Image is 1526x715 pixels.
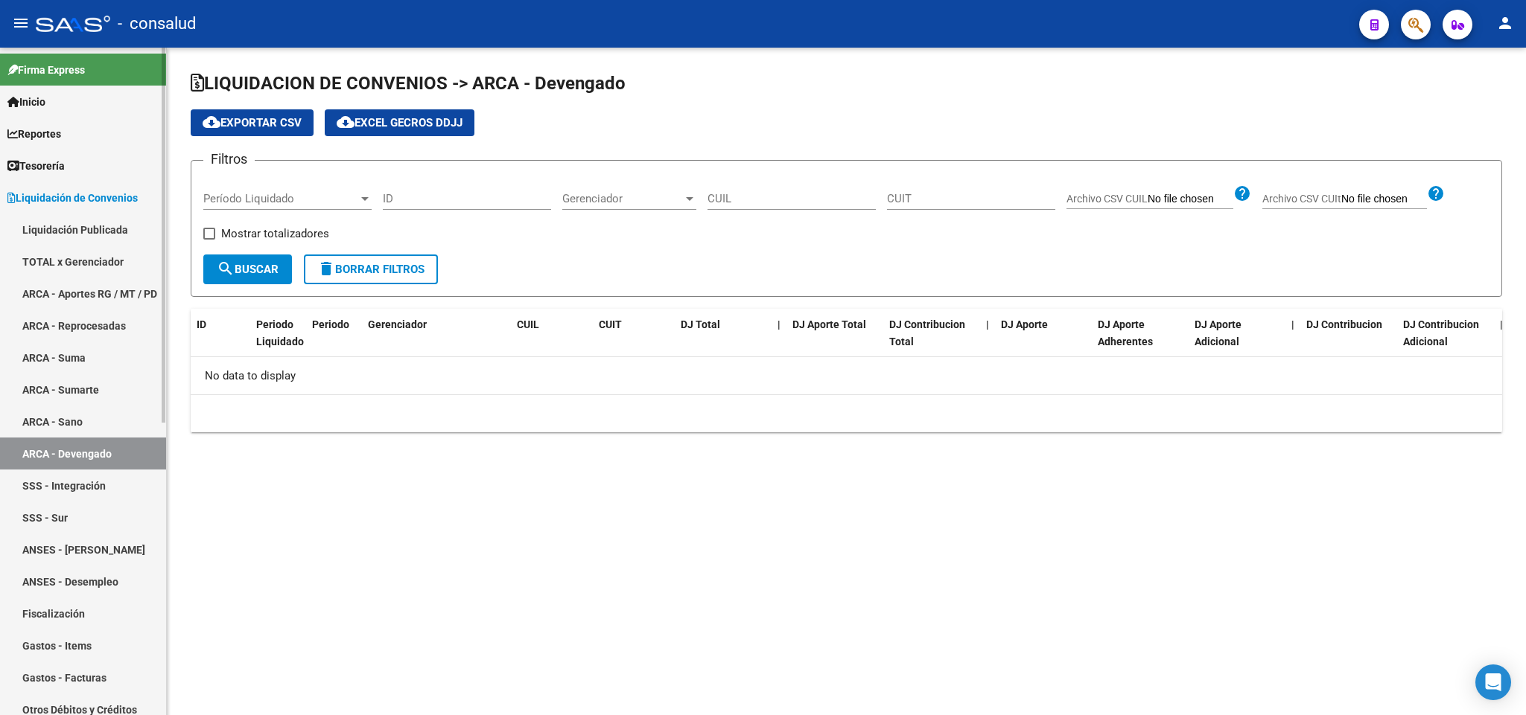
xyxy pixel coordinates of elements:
span: Período Liquidado [203,192,358,205]
datatable-header-cell: DJ Total [675,309,772,374]
span: Periodo Liquidado [256,318,304,347]
datatable-header-cell: DJ Aporte Adherentes [1092,309,1189,374]
span: Gerenciador [562,192,683,205]
mat-icon: delete [317,260,335,278]
span: Archivo CSV CUIt [1262,193,1341,205]
span: DJ Aporte [1001,318,1048,330]
mat-icon: cloud_download [337,113,355,131]
span: Mostrar totalizadores [221,225,329,243]
span: LIQUIDACION DE CONVENIOS -> ARCA - Devengado [191,73,626,94]
datatable-header-cell: | [772,309,786,374]
span: - consalud [118,7,196,40]
span: CUIT [599,318,622,330]
datatable-header-cell: CUIL [511,309,593,374]
mat-icon: search [217,260,235,278]
button: Buscar [203,254,292,284]
datatable-header-cell: | [980,309,995,374]
h3: Filtros [203,149,255,170]
span: | [778,318,781,330]
span: Borrar Filtros [317,263,425,276]
span: | [986,318,989,330]
span: Gerenciador [368,318,427,330]
div: Open Intercom Messenger [1475,664,1511,700]
span: DJ Total [681,318,720,330]
button: EXCEL GECROS DDJJ [325,109,474,136]
datatable-header-cell: DJ Contribucion [1300,309,1397,374]
span: DJ Contribucion Total [889,318,965,347]
span: Archivo CSV CUIL [1066,193,1148,205]
mat-icon: person [1496,14,1514,32]
span: DJ Contribucion [1306,318,1382,330]
datatable-header-cell: Periodo [306,309,362,374]
div: No data to display [191,357,1502,394]
datatable-header-cell: | [1494,309,1509,374]
span: Inicio [7,94,45,110]
datatable-header-cell: Gerenciador [362,309,511,374]
datatable-header-cell: DJ Aporte Total [786,309,883,374]
span: DJ Aporte Adicional [1195,318,1242,347]
datatable-header-cell: ID [191,309,250,374]
span: Reportes [7,126,61,142]
datatable-header-cell: DJ Contribucion Adicional [1397,309,1494,374]
span: | [1291,318,1294,330]
mat-icon: help [1233,185,1251,202]
mat-icon: menu [12,14,30,32]
mat-icon: help [1427,185,1445,202]
span: Liquidación de Convenios [7,190,138,206]
datatable-header-cell: | [1285,309,1300,374]
span: Exportar CSV [203,116,302,129]
span: DJ Contribucion Adicional [1403,318,1479,347]
button: Exportar CSV [191,109,314,136]
span: Buscar [217,263,279,276]
span: EXCEL GECROS DDJJ [337,116,462,129]
span: Periodo [312,318,349,330]
datatable-header-cell: DJ Aporte [995,309,1092,374]
datatable-header-cell: Periodo Liquidado [250,309,306,374]
span: CUIL [517,318,539,330]
span: DJ Aporte Adherentes [1098,318,1153,347]
span: ID [197,318,206,330]
span: DJ Aporte Total [792,318,866,330]
datatable-header-cell: DJ Contribucion Total [883,309,980,374]
mat-icon: cloud_download [203,113,220,131]
span: Firma Express [7,62,85,78]
button: Borrar Filtros [304,254,438,284]
input: Archivo CSV CUIL [1148,193,1233,206]
span: Tesorería [7,158,65,174]
datatable-header-cell: DJ Aporte Adicional [1189,309,1285,374]
input: Archivo CSV CUIt [1341,193,1427,206]
datatable-header-cell: CUIT [593,309,675,374]
span: | [1500,318,1503,330]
